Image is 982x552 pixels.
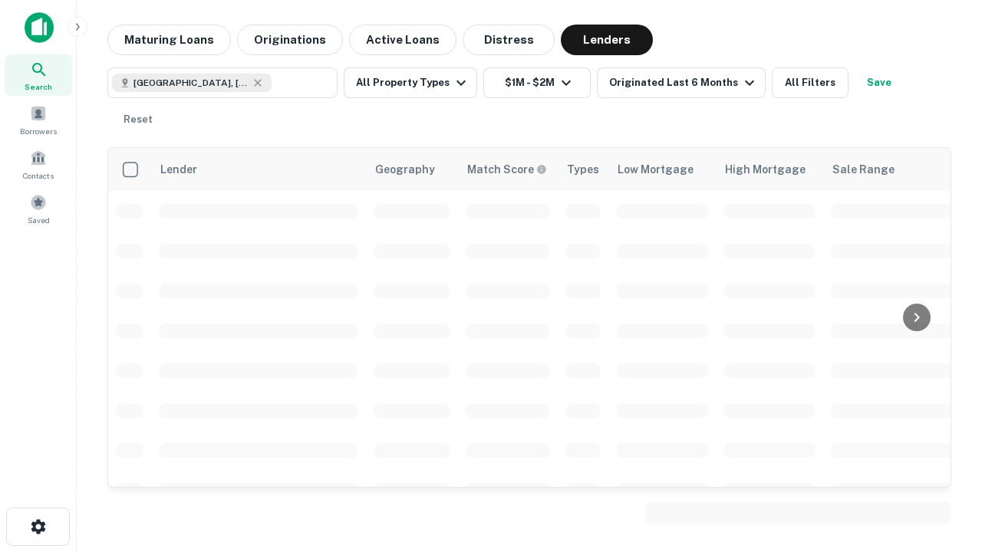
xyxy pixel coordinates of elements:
div: Sale Range [832,160,895,179]
div: Lender [160,160,197,179]
span: Search [25,80,52,93]
a: Search [5,54,72,96]
div: Originated Last 6 Months [609,74,759,92]
div: Low Mortgage [618,160,694,179]
div: High Mortgage [725,160,806,179]
iframe: Chat Widget [905,429,982,503]
h6: Match Score [467,161,544,178]
th: Lender [151,148,366,191]
a: Contacts [5,143,72,185]
button: All Filters [772,67,849,98]
button: Maturing Loans [107,25,231,55]
button: Distress [463,25,555,55]
div: Geography [375,160,435,179]
button: Lenders [561,25,653,55]
div: Capitalize uses an advanced AI algorithm to match your search with the best lender. The match sco... [467,161,547,178]
th: Sale Range [823,148,961,191]
th: Geography [366,148,458,191]
button: Originations [237,25,343,55]
a: Saved [5,188,72,229]
div: Types [567,160,599,179]
button: Active Loans [349,25,456,55]
button: Save your search to get updates of matches that match your search criteria. [855,67,904,98]
span: Borrowers [20,125,57,137]
span: [GEOGRAPHIC_DATA], [GEOGRAPHIC_DATA], [GEOGRAPHIC_DATA] [133,76,249,90]
button: Originated Last 6 Months [597,67,766,98]
a: Borrowers [5,99,72,140]
button: Reset [114,104,163,135]
th: High Mortgage [716,148,823,191]
th: Types [558,148,608,191]
span: Saved [28,214,50,226]
button: All Property Types [344,67,477,98]
span: Contacts [23,169,54,182]
th: Capitalize uses an advanced AI algorithm to match your search with the best lender. The match sco... [458,148,558,191]
th: Low Mortgage [608,148,716,191]
button: $1M - $2M [483,67,591,98]
img: capitalize-icon.png [25,12,54,43]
